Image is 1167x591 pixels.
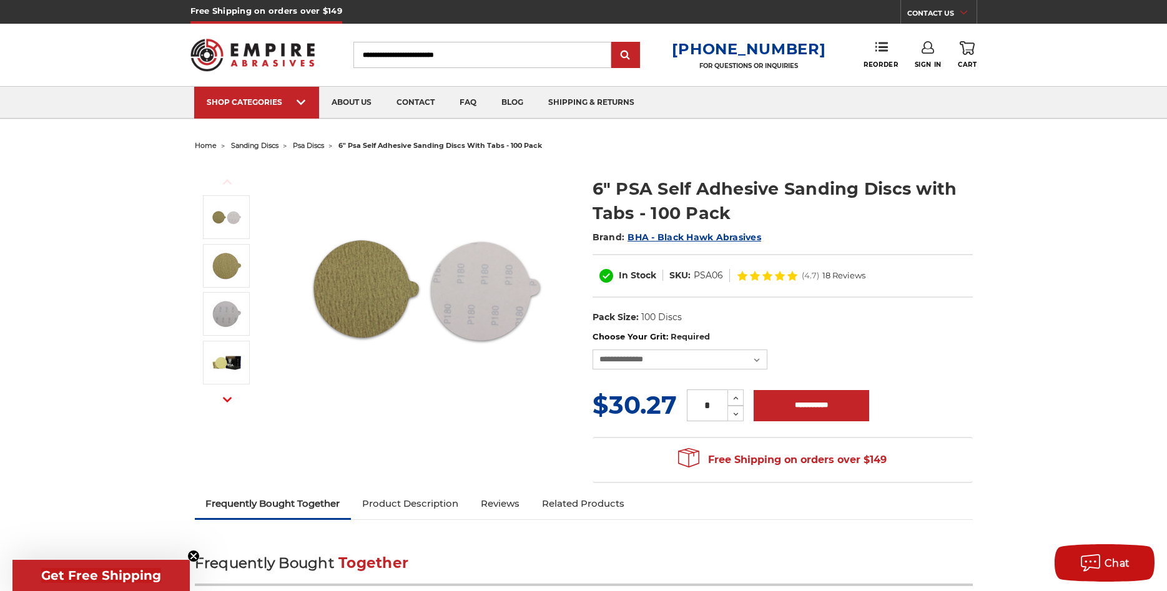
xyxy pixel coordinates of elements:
[593,232,625,243] span: Brand:
[669,269,691,282] dt: SKU:
[207,97,307,107] div: SHOP CATEGORIES
[212,169,242,195] button: Previous
[470,490,531,517] a: Reviews
[907,6,977,24] a: CONTACT US
[593,389,677,420] span: $30.27
[1055,544,1155,582] button: Chat
[672,40,825,58] a: [PHONE_NUMBER]
[958,41,977,69] a: Cart
[678,447,887,472] span: Free Shipping on orders over $149
[319,87,384,119] a: about us
[536,87,647,119] a: shipping & returns
[672,62,825,70] p: FOR QUESTIONS OR INQUIRIES
[694,269,723,282] dd: PSA06
[351,490,470,517] a: Product Description
[384,87,447,119] a: contact
[628,232,761,243] a: BHA - Black Hawk Abrasives
[195,490,352,517] a: Frequently Bought Together
[212,386,242,413] button: Next
[864,41,898,68] a: Reorder
[531,490,636,517] a: Related Products
[593,177,973,225] h1: 6" PSA Self Adhesive Sanding Discs with Tabs - 100 Pack
[190,31,315,79] img: Empire Abrasives
[958,61,977,69] span: Cart
[338,141,542,150] span: 6" psa self adhesive sanding discs with tabs - 100 pack
[447,87,489,119] a: faq
[671,331,710,341] small: Required
[211,298,242,330] img: 6" pressure sensitive adhesive sanding disc
[41,568,161,583] span: Get Free Shipping
[1105,557,1130,569] span: Chat
[593,331,973,343] label: Choose Your Grit:
[211,202,242,233] img: 6 inch psa sanding disc
[489,87,536,119] a: blog
[593,311,639,324] dt: Pack Size:
[187,550,200,562] button: Close teaser
[211,347,242,378] img: 6 inch sticky back disc with tab
[802,271,819,280] span: (4.7)
[195,554,334,572] span: Frequently Bought
[641,311,682,324] dd: 100 Discs
[822,271,865,280] span: 18 Reviews
[211,250,242,281] img: 6" sticky back sanding disc
[338,554,408,572] span: Together
[619,270,656,281] span: In Stock
[231,141,278,150] a: sanding discs
[915,61,942,69] span: Sign In
[864,61,898,69] span: Reorder
[302,164,551,413] img: 6 inch psa sanding disc
[293,141,324,150] a: psa discs
[195,141,217,150] a: home
[12,560,190,591] div: Get Free ShippingClose teaser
